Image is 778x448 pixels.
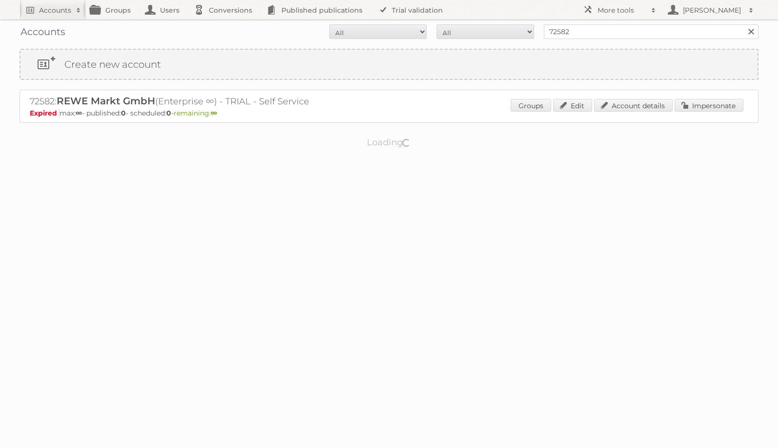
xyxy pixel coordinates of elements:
a: Groups [511,99,551,112]
a: Edit [553,99,592,112]
span: REWE Markt GmbH [57,95,155,107]
h2: [PERSON_NAME] [680,5,744,15]
h2: 72582: (Enterprise ∞) - TRIAL - Self Service [30,95,371,108]
a: Create new account [20,50,758,79]
span: remaining: [174,109,217,117]
p: max: - published: - scheduled: - [30,109,748,117]
a: Account details [594,99,673,112]
a: Impersonate [675,99,743,112]
p: Loading [336,133,442,152]
h2: More tools [598,5,646,15]
strong: 0 [166,109,171,117]
h2: Accounts [39,5,71,15]
strong: ∞ [211,109,217,117]
strong: ∞ [76,109,82,117]
span: Expired [30,109,60,117]
strong: 0 [121,109,126,117]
